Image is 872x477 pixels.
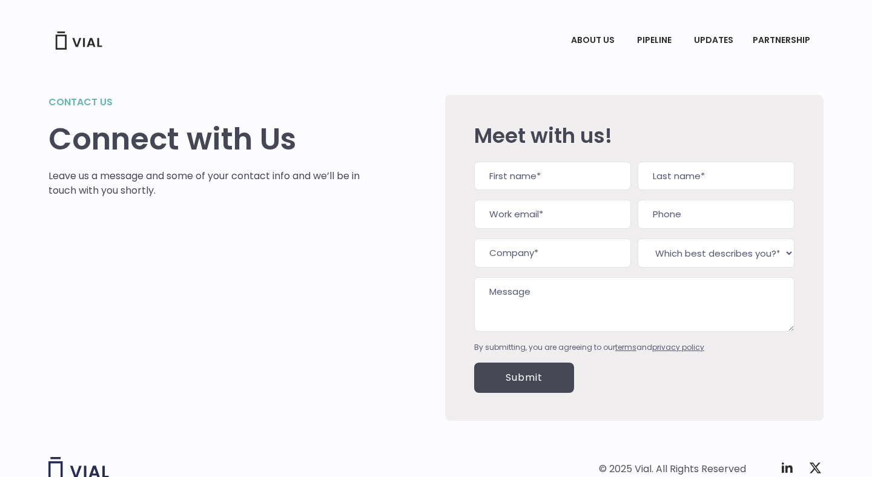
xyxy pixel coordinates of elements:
div: © 2025 Vial. All Rights Reserved [599,462,746,476]
a: ABOUT USMenu Toggle [561,30,627,51]
a: privacy policy [652,342,704,352]
input: Phone [638,200,794,229]
img: Vial Logo [54,31,103,50]
input: Submit [474,363,574,393]
a: UPDATES [684,30,742,51]
h1: Connect with Us [48,122,360,157]
h2: Contact us [48,95,360,110]
input: Work email* [474,200,631,229]
a: PARTNERSHIPMenu Toggle [743,30,823,51]
input: Company* [474,238,631,268]
div: By submitting, you are agreeing to our and [474,342,794,353]
a: PIPELINEMenu Toggle [627,30,684,51]
a: terms [615,342,636,352]
input: First name* [474,162,631,191]
h2: Meet with us! [474,124,794,147]
p: Leave us a message and some of your contact info and we’ll be in touch with you shortly. [48,169,360,198]
input: Last name* [638,162,794,191]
